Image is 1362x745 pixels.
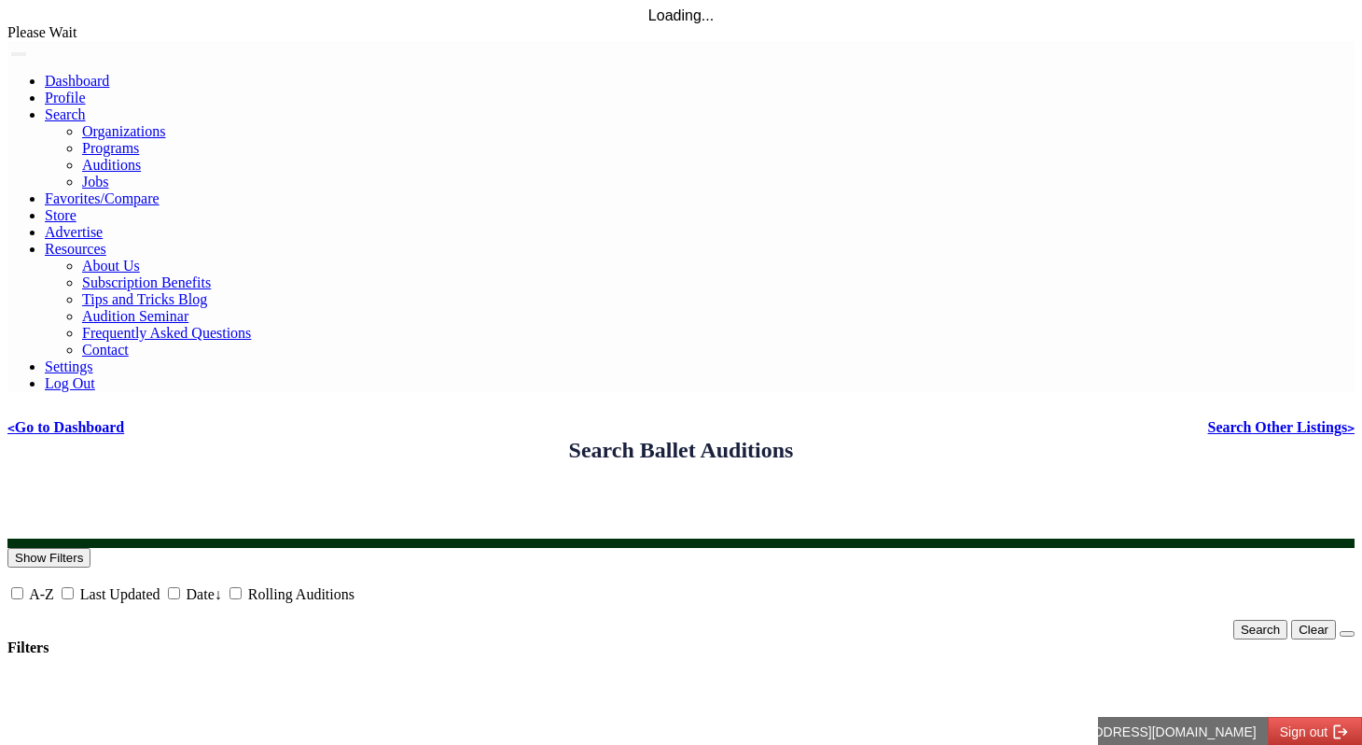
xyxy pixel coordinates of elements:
button: Clear [1291,620,1336,640]
a: Settings [45,358,93,374]
label: A-Z [29,586,54,602]
a: Advertise [45,224,103,240]
button: Close [1340,631,1355,637]
a: Resources [45,241,106,257]
button: Search [1233,620,1287,640]
label: Last Updated [80,586,160,602]
button: Show Filters [7,548,90,568]
a: Auditions [82,157,141,173]
a: Audition Seminar [82,308,188,324]
h2: Search Ballet Auditions [569,438,794,463]
a: Search Other Listings> [1208,419,1355,435]
span: ↓ [215,586,222,602]
code: < [7,421,15,435]
div: Please Wait [7,24,1355,41]
label: Rolling Auditions [248,586,354,602]
a: Frequently Asked Questions [82,325,251,341]
a: Log Out [45,375,95,391]
a: <Go to Dashboard [7,419,124,435]
a: Favorites/Compare [45,190,160,206]
code: > [1347,421,1355,435]
ul: Resources [45,123,1355,190]
a: Search [45,106,86,122]
span: Sign out [182,7,229,22]
a: Jobs [82,174,108,190]
a: Contact [82,342,129,358]
a: Subscription Benefits [82,274,211,290]
label: Date [187,586,226,602]
a: About Us [82,258,140,274]
button: Toggle navigation [11,52,26,56]
h4: Filters [7,640,49,656]
a: Dashboard [45,73,109,89]
ul: Resources [45,258,1355,358]
a: Profile [45,90,86,105]
a: Organizations [82,123,165,139]
a: Programs [82,140,139,156]
span: Loading... [648,7,714,23]
a: Store [45,207,76,223]
a: Tips and Tricks Blog [82,291,207,307]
